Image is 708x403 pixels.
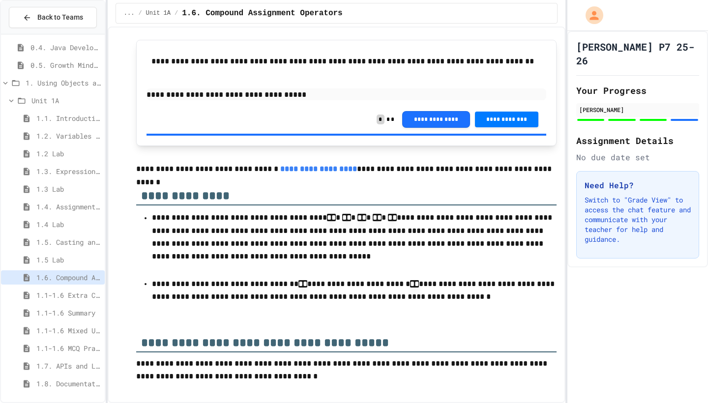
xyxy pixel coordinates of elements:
[31,95,101,106] span: Unit 1A
[138,9,142,17] span: /
[175,9,178,17] span: /
[585,179,691,191] h3: Need Help?
[36,184,101,194] span: 1.3 Lab
[36,255,101,265] span: 1.5 Lab
[124,9,135,17] span: ...
[37,12,83,23] span: Back to Teams
[576,134,699,147] h2: Assignment Details
[36,166,101,176] span: 1.3. Expressions and Output [New]
[30,42,101,53] span: 0.4. Java Development Environments
[36,308,101,318] span: 1.1-1.6 Summary
[575,4,606,27] div: My Account
[36,131,101,141] span: 1.2. Variables and Data Types
[576,84,699,97] h2: Your Progress
[36,325,101,336] span: 1.1-1.6 Mixed Up Code Practice
[36,148,101,159] span: 1.2 Lab
[36,272,101,283] span: 1.6. Compound Assignment Operators
[576,40,699,67] h1: [PERSON_NAME] P7 25-26
[9,7,97,28] button: Back to Teams
[585,195,691,244] p: Switch to "Grade View" to access the chat feature and communicate with your teacher for help and ...
[146,9,171,17] span: Unit 1A
[26,78,101,88] span: 1. Using Objects and Methods
[36,290,101,300] span: 1.1-1.6 Extra Coding Practice
[36,361,101,371] span: 1.7. APIs and Libraries
[36,378,101,389] span: 1.8. Documentation with Comments and Preconditions
[36,113,101,123] span: 1.1. Introduction to Algorithms, Programming, and Compilers
[36,201,101,212] span: 1.4. Assignment and Input
[36,219,101,230] span: 1.4 Lab
[36,237,101,247] span: 1.5. Casting and Ranges of Values
[579,105,696,114] div: [PERSON_NAME]
[30,60,101,70] span: 0.5. Growth Mindset and Pair Programming
[36,343,101,353] span: 1.1-1.6 MCQ Practice
[576,151,699,163] div: No due date set
[182,7,342,19] span: 1.6. Compound Assignment Operators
